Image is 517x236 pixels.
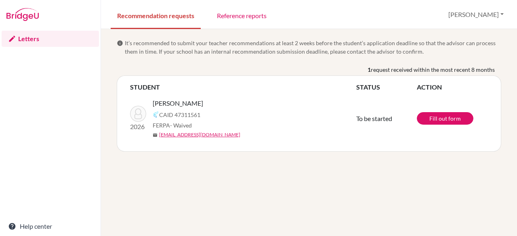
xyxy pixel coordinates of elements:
[170,122,192,129] span: - Waived
[2,31,99,47] a: Letters
[130,82,356,92] th: STUDENT
[159,131,240,138] a: [EMAIL_ADDRESS][DOMAIN_NAME]
[125,39,501,56] span: It’s recommended to submit your teacher recommendations at least 2 weeks before the student’s app...
[6,8,39,21] img: Bridge-U
[445,7,507,22] button: [PERSON_NAME]
[356,115,392,122] span: To be started
[153,98,203,108] span: [PERSON_NAME]
[117,40,123,46] span: info
[368,65,371,74] b: 1
[111,1,201,29] a: Recommendation requests
[153,111,159,118] img: Common App logo
[356,82,417,92] th: STATUS
[371,65,495,74] span: request received within the most recent 8 months
[153,133,158,138] span: mail
[130,122,146,132] p: 2026
[417,82,488,92] th: ACTION
[153,121,192,129] span: FERPA
[130,106,146,122] img: Kaipa, Mysha
[159,111,200,119] span: CAID 47311561
[2,218,99,234] a: Help center
[417,112,473,125] a: Fill out form
[210,1,273,29] a: Reference reports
